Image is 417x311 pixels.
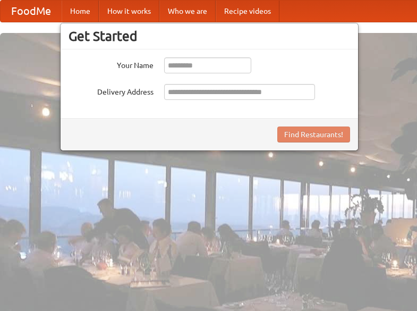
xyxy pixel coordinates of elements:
[159,1,216,22] a: Who we are
[277,127,350,142] button: Find Restaurants!
[1,1,62,22] a: FoodMe
[69,57,154,71] label: Your Name
[99,1,159,22] a: How it works
[62,1,99,22] a: Home
[216,1,279,22] a: Recipe videos
[69,84,154,97] label: Delivery Address
[69,28,350,44] h3: Get Started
